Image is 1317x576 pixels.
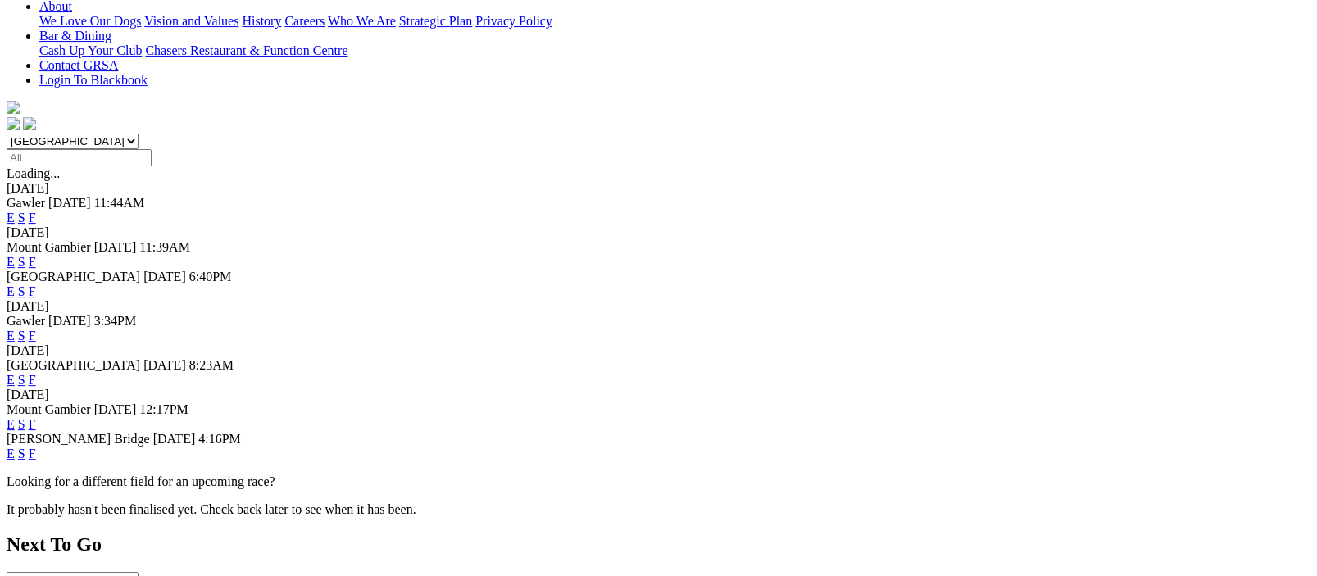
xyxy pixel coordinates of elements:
[139,402,188,416] span: 12:17PM
[7,329,15,342] a: E
[7,447,15,460] a: E
[39,58,118,72] a: Contact GRSA
[18,373,25,387] a: S
[7,211,15,225] a: E
[39,43,142,57] a: Cash Up Your Club
[7,502,416,516] partial: It probably hasn't been finalised yet. Check back later to see when it has been.
[48,196,91,210] span: [DATE]
[7,299,1310,314] div: [DATE]
[7,149,152,166] input: Select date
[143,358,186,372] span: [DATE]
[7,181,1310,196] div: [DATE]
[189,358,234,372] span: 8:23AM
[94,240,137,254] span: [DATE]
[7,101,20,114] img: logo-grsa-white.png
[399,14,472,28] a: Strategic Plan
[39,14,141,28] a: We Love Our Dogs
[18,417,25,431] a: S
[29,447,36,460] a: F
[7,284,15,298] a: E
[18,211,25,225] a: S
[18,329,25,342] a: S
[29,373,36,387] a: F
[29,255,36,269] a: F
[94,314,137,328] span: 3:34PM
[189,270,232,283] span: 6:40PM
[153,432,196,446] span: [DATE]
[7,343,1310,358] div: [DATE]
[7,432,150,446] span: [PERSON_NAME] Bridge
[7,474,1310,489] p: Looking for a different field for an upcoming race?
[29,211,36,225] a: F
[7,388,1310,402] div: [DATE]
[7,358,140,372] span: [GEOGRAPHIC_DATA]
[7,533,1310,556] h2: Next To Go
[7,117,20,130] img: facebook.svg
[284,14,325,28] a: Careers
[18,255,25,269] a: S
[198,432,241,446] span: 4:16PM
[7,166,60,180] span: Loading...
[7,255,15,269] a: E
[18,447,25,460] a: S
[7,402,91,416] span: Mount Gambier
[39,73,148,87] a: Login To Blackbook
[143,270,186,283] span: [DATE]
[139,240,190,254] span: 11:39AM
[23,117,36,130] img: twitter.svg
[144,14,238,28] a: Vision and Values
[39,43,1310,58] div: Bar & Dining
[39,14,1310,29] div: About
[145,43,347,57] a: Chasers Restaurant & Function Centre
[7,240,91,254] span: Mount Gambier
[7,314,45,328] span: Gawler
[39,29,111,43] a: Bar & Dining
[7,373,15,387] a: E
[18,284,25,298] a: S
[29,284,36,298] a: F
[94,196,145,210] span: 11:44AM
[242,14,281,28] a: History
[94,402,137,416] span: [DATE]
[7,417,15,431] a: E
[328,14,396,28] a: Who We Are
[475,14,552,28] a: Privacy Policy
[29,329,36,342] a: F
[48,314,91,328] span: [DATE]
[29,417,36,431] a: F
[7,270,140,283] span: [GEOGRAPHIC_DATA]
[7,225,1310,240] div: [DATE]
[7,196,45,210] span: Gawler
